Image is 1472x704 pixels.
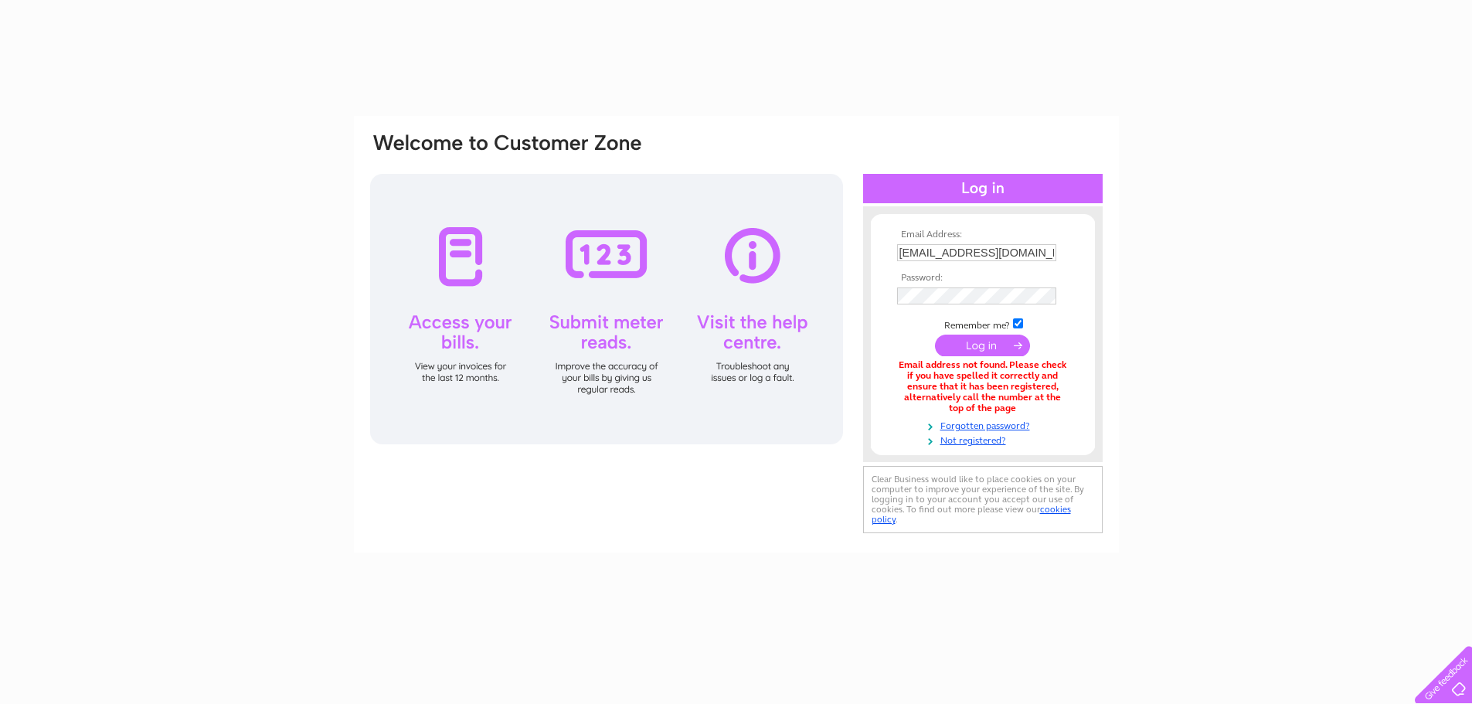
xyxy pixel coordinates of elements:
[935,335,1030,356] input: Submit
[893,316,1073,332] td: Remember me?
[897,432,1073,447] a: Not registered?
[872,504,1071,525] a: cookies policy
[897,417,1073,432] a: Forgotten password?
[863,466,1103,533] div: Clear Business would like to place cookies on your computer to improve your experience of the sit...
[897,360,1069,413] div: Email address not found. Please check if you have spelled it correctly and ensure that it has bee...
[893,230,1073,240] th: Email Address:
[893,273,1073,284] th: Password:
